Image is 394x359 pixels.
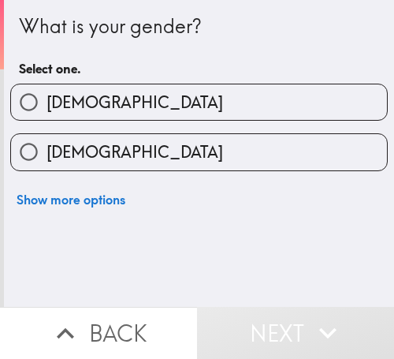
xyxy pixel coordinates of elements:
button: [DEMOGRAPHIC_DATA] [11,134,387,170]
h6: Select one. [19,60,379,77]
button: Show more options [10,184,132,215]
button: [DEMOGRAPHIC_DATA] [11,84,387,120]
button: Next [197,307,394,359]
span: [DEMOGRAPHIC_DATA] [46,141,223,163]
div: What is your gender? [19,13,379,40]
span: [DEMOGRAPHIC_DATA] [46,92,223,114]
